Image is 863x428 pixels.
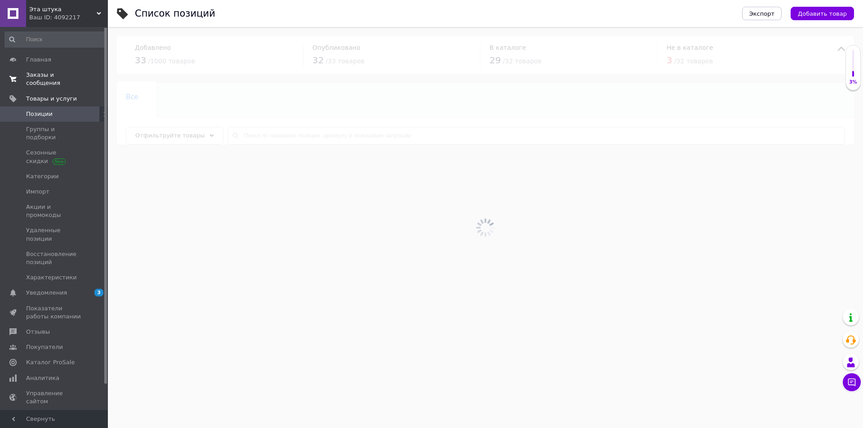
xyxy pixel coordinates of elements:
[26,304,83,321] span: Показатели работы компании
[26,71,83,87] span: Заказы и сообщения
[843,373,861,391] button: Чат с покупателем
[26,226,83,243] span: Удаленные позиции
[26,56,51,64] span: Главная
[846,79,860,85] div: 3%
[26,110,53,118] span: Позиции
[26,328,50,336] span: Отзывы
[26,358,75,366] span: Каталог ProSale
[26,374,59,382] span: Аналитика
[26,389,83,406] span: Управление сайтом
[26,172,59,181] span: Категории
[749,10,774,17] span: Экспорт
[798,10,847,17] span: Добавить товар
[26,125,83,141] span: Группы и подборки
[94,289,103,296] span: 3
[26,250,83,266] span: Восстановление позиций
[29,13,108,22] div: Ваш ID: 4092217
[26,95,77,103] span: Товары и услуги
[26,188,49,196] span: Импорт
[791,7,854,20] button: Добавить товар
[26,203,83,219] span: Акции и промокоды
[26,274,77,282] span: Характеристики
[135,9,215,18] div: Список позиций
[26,149,83,165] span: Сезонные скидки
[4,31,106,48] input: Поиск
[742,7,782,20] button: Экспорт
[29,5,97,13] span: Эта штука
[26,289,67,297] span: Уведомления
[26,343,63,351] span: Покупатели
